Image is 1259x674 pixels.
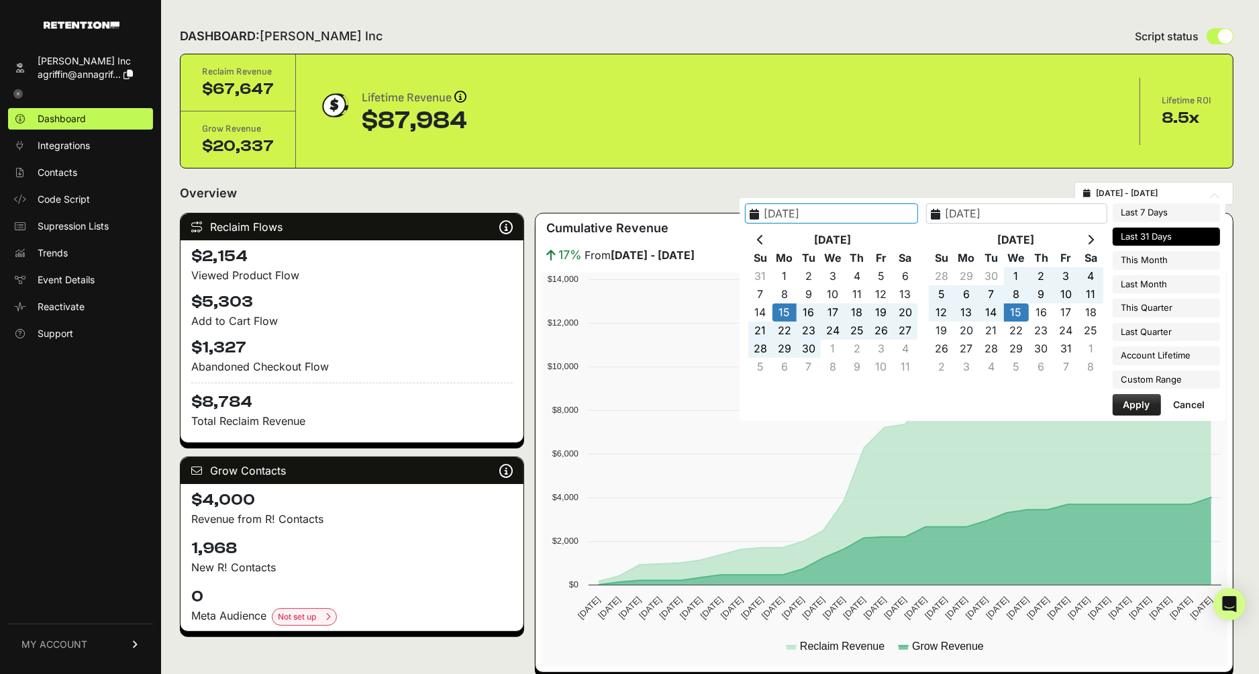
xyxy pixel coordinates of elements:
[772,322,797,340] td: 22
[845,285,869,303] td: 11
[845,358,869,376] td: 9
[862,595,888,621] text: [DATE]
[1078,285,1103,303] td: 11
[1025,595,1051,621] text: [DATE]
[1113,228,1220,246] li: Last 31 Days
[576,595,602,621] text: [DATE]
[929,267,954,285] td: 28
[1188,595,1214,621] text: [DATE]
[821,340,845,358] td: 1
[617,595,643,621] text: [DATE]
[739,595,765,621] text: [DATE]
[202,122,274,136] div: Grow Revenue
[1107,595,1133,621] text: [DATE]
[1162,94,1211,107] div: Lifetime ROI
[191,337,513,358] h4: $1,327
[657,595,683,621] text: [DATE]
[1213,588,1246,620] div: Open Intercom Messenger
[893,267,917,285] td: 6
[719,595,745,621] text: [DATE]
[845,340,869,358] td: 2
[1004,267,1029,285] td: 1
[929,322,954,340] td: 19
[552,536,578,546] text: $2,000
[1078,303,1103,322] td: 18
[552,448,578,459] text: $6,000
[1029,358,1054,376] td: 6
[1168,595,1194,621] text: [DATE]
[1113,394,1161,416] button: Apply
[800,640,885,652] text: Reclaim Revenue
[954,303,978,322] td: 13
[8,215,153,237] a: Supression Lists
[38,300,85,314] span: Reactivate
[748,267,772,285] td: 31
[748,249,772,267] th: Su
[637,595,663,621] text: [DATE]
[954,249,978,267] th: Mo
[954,358,978,376] td: 3
[1086,595,1112,621] text: [DATE]
[772,267,797,285] td: 1
[954,231,1078,249] th: [DATE]
[1113,251,1220,270] li: This Month
[38,220,109,233] span: Supression Lists
[1078,322,1103,340] td: 25
[8,296,153,318] a: Reactivate
[8,162,153,183] a: Contacts
[978,303,1003,322] td: 14
[797,249,821,267] th: Tu
[845,267,869,285] td: 4
[38,327,73,340] span: Support
[821,285,845,303] td: 10
[797,303,821,322] td: 16
[869,285,893,303] td: 12
[1113,299,1220,318] li: This Quarter
[1054,267,1078,285] td: 3
[1029,303,1054,322] td: 16
[869,249,893,267] th: Fr
[8,269,153,291] a: Event Details
[191,586,513,608] h4: 0
[191,267,513,283] div: Viewed Product Flow
[869,322,893,340] td: 26
[611,248,695,262] strong: [DATE] - [DATE]
[841,595,867,621] text: [DATE]
[893,303,917,322] td: 20
[38,68,121,80] span: agriffin@annagrif...
[748,322,772,340] td: 21
[1054,322,1078,340] td: 24
[845,249,869,267] th: Th
[954,322,978,340] td: 20
[1078,358,1103,376] td: 8
[1004,340,1029,358] td: 29
[260,29,383,43] span: [PERSON_NAME] Inc
[902,595,928,621] text: [DATE]
[797,285,821,303] td: 9
[869,340,893,358] td: 3
[893,358,917,376] td: 11
[191,358,513,375] div: Abandoned Checkout Flow
[821,249,845,267] th: We
[845,322,869,340] td: 25
[797,358,821,376] td: 7
[191,538,513,559] h4: 1,968
[1004,285,1029,303] td: 8
[1078,249,1103,267] th: Sa
[1029,285,1054,303] td: 9
[44,21,119,29] img: Retention.com
[191,559,513,575] p: New R! Contacts
[1054,249,1078,267] th: Fr
[748,340,772,358] td: 28
[1005,595,1031,621] text: [DATE]
[1135,28,1199,44] span: Script status
[1163,394,1216,416] button: Cancel
[1004,249,1029,267] th: We
[869,303,893,322] td: 19
[1004,322,1029,340] td: 22
[780,595,806,621] text: [DATE]
[978,249,1003,267] th: Tu
[1029,340,1054,358] td: 30
[929,340,954,358] td: 26
[568,579,578,589] text: $0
